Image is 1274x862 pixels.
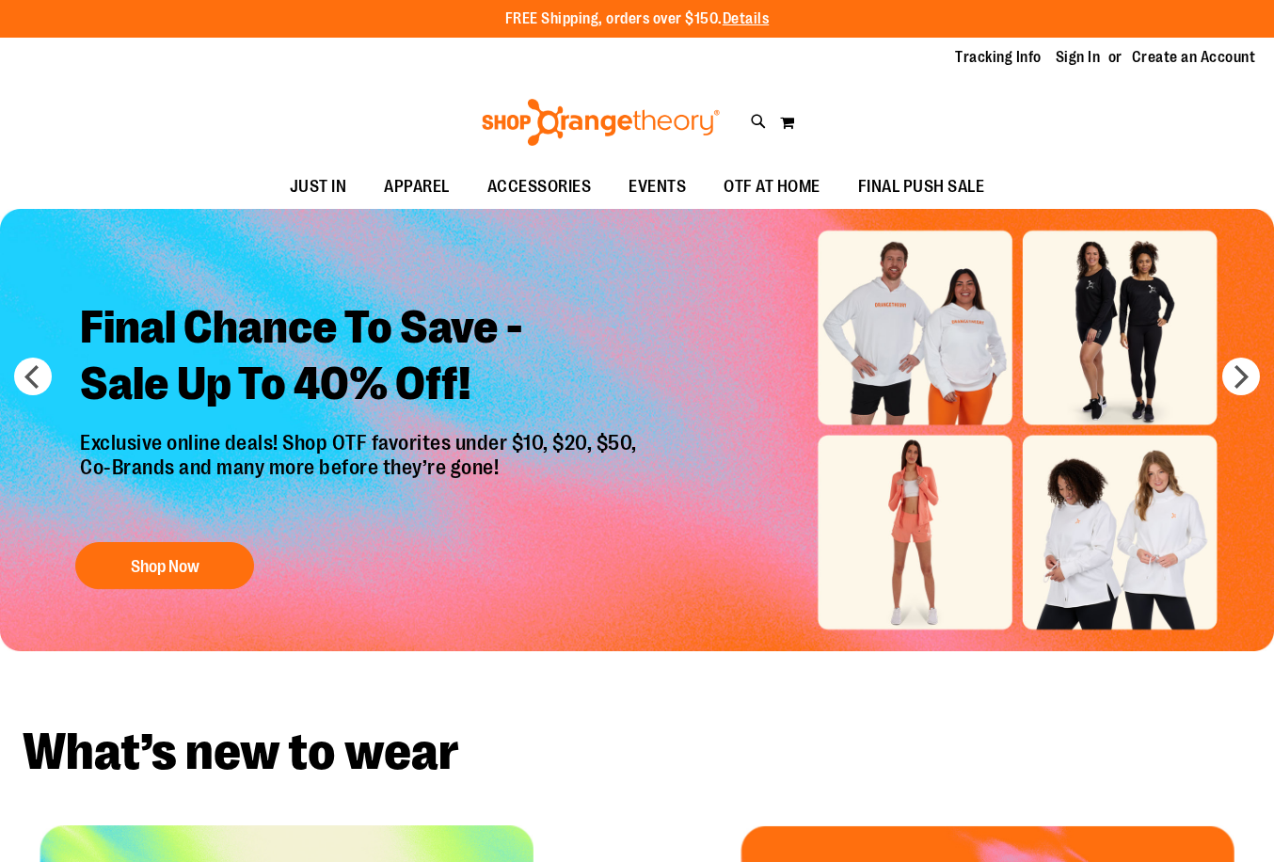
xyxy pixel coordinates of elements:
[290,166,347,208] span: JUST IN
[1056,47,1101,68] a: Sign In
[1222,358,1260,395] button: next
[384,166,450,208] span: APPAREL
[14,358,52,395] button: prev
[955,47,1042,68] a: Tracking Info
[75,542,254,589] button: Shop Now
[487,166,592,208] span: ACCESSORIES
[858,166,985,208] span: FINAL PUSH SALE
[724,166,820,208] span: OTF AT HOME
[723,10,770,27] a: Details
[479,99,723,146] img: Shop Orangetheory
[629,166,686,208] span: EVENTS
[23,726,1251,778] h2: What’s new to wear
[66,431,656,523] p: Exclusive online deals! Shop OTF favorites under $10, $20, $50, Co-Brands and many more before th...
[66,285,656,431] h2: Final Chance To Save - Sale Up To 40% Off!
[505,8,770,30] p: FREE Shipping, orders over $150.
[66,285,656,599] a: Final Chance To Save -Sale Up To 40% Off! Exclusive online deals! Shop OTF favorites under $10, $...
[1132,47,1256,68] a: Create an Account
